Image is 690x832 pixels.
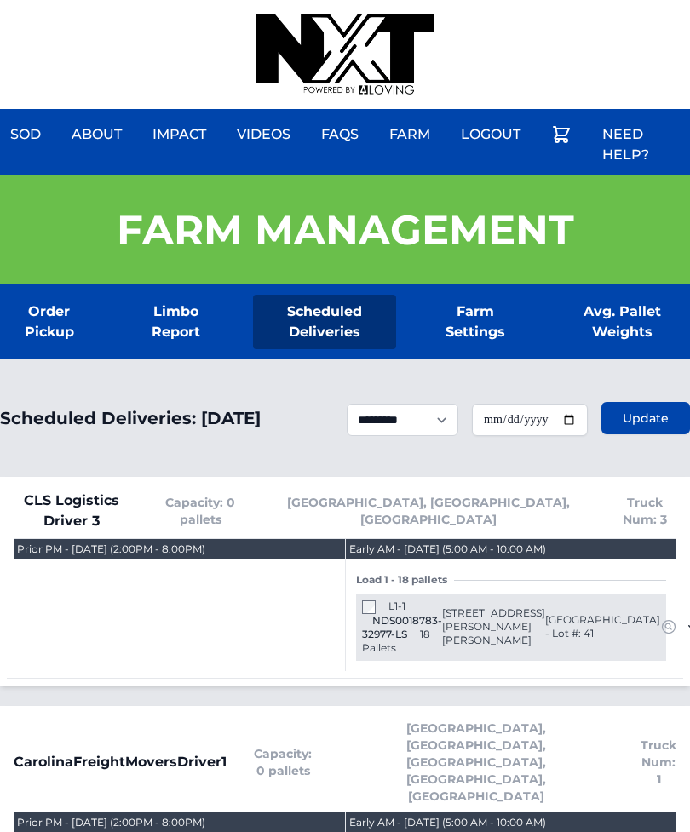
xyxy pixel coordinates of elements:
span: L1-1 [388,600,405,612]
div: Prior PM - [DATE] (2:00PM - 8:00PM) [17,542,205,556]
span: 18 Pallets [362,628,430,654]
span: Truck Num: 1 [641,737,676,788]
a: About [61,114,132,155]
button: Update [601,402,690,434]
span: [STREET_ADDRESS][PERSON_NAME][PERSON_NAME] [442,606,545,647]
a: Logout [451,114,531,155]
span: NDS0018783-32977-LS [362,614,442,640]
span: [GEOGRAPHIC_DATA], [GEOGRAPHIC_DATA], [GEOGRAPHIC_DATA] [271,494,587,528]
a: Avg. Pallet Weights [554,295,690,349]
div: Early AM - [DATE] (5:00 AM - 10:00 AM) [349,542,546,556]
a: Videos [227,114,301,155]
a: Impact [142,114,216,155]
span: Capacity: 0 pallets [254,745,312,779]
span: Load 1 - 18 pallets [356,573,454,587]
a: FAQs [311,114,369,155]
h1: Farm Management [117,209,574,250]
img: nextdaysod.com Logo [256,14,434,95]
a: Farm Settings [423,295,526,349]
div: Early AM - [DATE] (5:00 AM - 10:00 AM) [349,816,546,829]
div: Prior PM - [DATE] (2:00PM - 8:00PM) [17,816,205,829]
span: [GEOGRAPHIC_DATA] - Lot #: 41 [545,613,660,640]
span: Capacity: 0 pallets [158,494,244,528]
span: CLS Logistics Driver 3 [14,491,130,531]
span: Update [623,410,669,427]
span: Truck Num: 3 [614,494,676,528]
a: Need Help? [592,114,690,175]
span: [GEOGRAPHIC_DATA], [GEOGRAPHIC_DATA], [GEOGRAPHIC_DATA], [GEOGRAPHIC_DATA], [GEOGRAPHIC_DATA] [339,720,613,805]
a: Farm [379,114,440,155]
span: CarolinaFreightMoversDriver1 [14,752,227,772]
a: Scheduled Deliveries [253,295,396,349]
a: Limbo Report [126,295,227,349]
